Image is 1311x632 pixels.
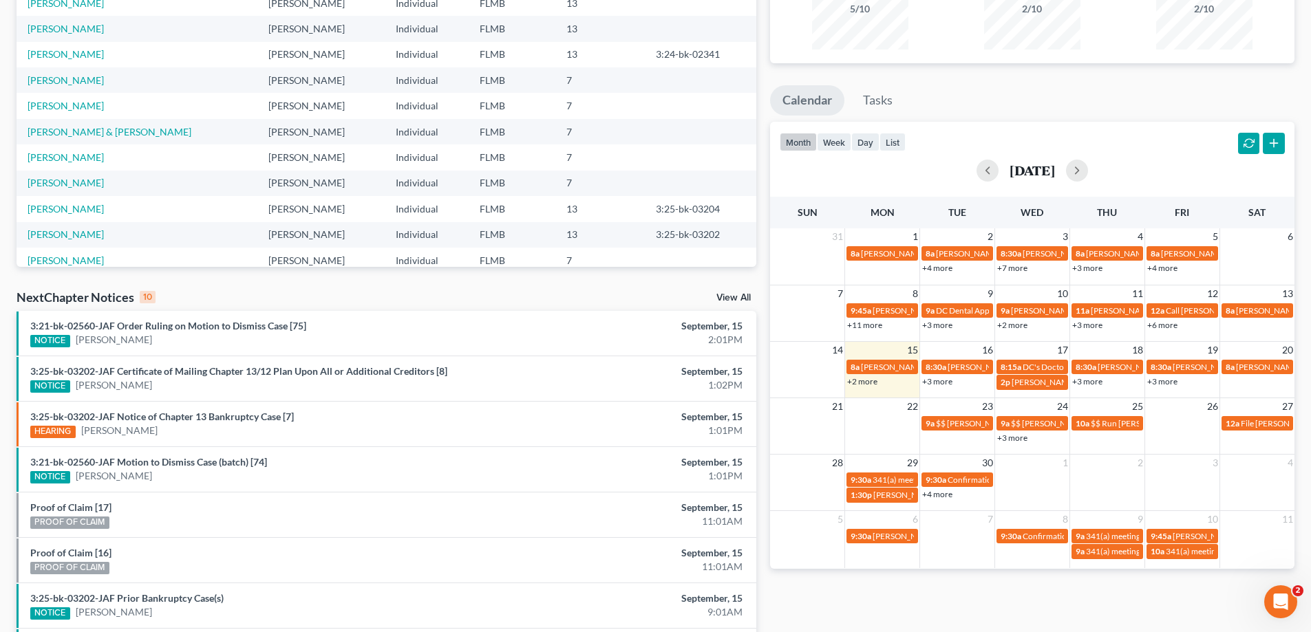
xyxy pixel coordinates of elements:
span: 8:30a [926,362,946,372]
td: FLMB [469,248,556,273]
td: FLMB [469,222,556,248]
span: 10 [1056,285,1069,302]
span: 30 [981,455,994,471]
span: DC's Doctors Appt - Annual Physical [1023,362,1153,372]
span: 31 [831,228,844,245]
span: 11 [1131,285,1144,302]
div: 9:01AM [514,605,743,619]
a: +3 more [997,433,1027,443]
span: 28 [831,455,844,471]
td: FLMB [469,171,556,196]
span: [PERSON_NAME] coming in for 341 [873,305,1002,316]
a: [PERSON_NAME] [28,23,104,34]
div: PROOF OF CLAIM [30,516,109,529]
span: 18 [1131,342,1144,358]
a: [PERSON_NAME] [76,605,152,619]
span: 14 [831,342,844,358]
a: 3:25-bk-03202-JAF Notice of Chapter 13 Bankruptcy Case [7] [30,411,294,422]
a: [PERSON_NAME] [28,151,104,163]
span: 8:30a [1076,362,1096,372]
a: +2 more [997,320,1027,330]
a: Tasks [851,85,905,116]
span: 2 [1136,455,1144,471]
a: View All [716,293,751,303]
div: 1:02PM [514,378,743,392]
td: 7 [555,144,645,170]
span: [PERSON_NAME] [PHONE_NUMBER] [1098,362,1237,372]
div: HEARING [30,426,76,438]
span: 10 [1206,511,1219,527]
span: 10a [1151,546,1164,556]
span: 6 [911,511,919,527]
td: FLMB [469,93,556,118]
td: [PERSON_NAME] [257,67,385,93]
span: Mon [871,206,895,218]
span: 27 [1281,398,1294,415]
span: 9:45a [1151,531,1171,541]
a: Calendar [770,85,844,116]
td: 13 [555,196,645,221]
div: NextChapter Notices [17,289,156,305]
td: 7 [555,171,645,196]
span: 8:15a [1001,362,1021,372]
span: [PERSON_NAME] [PHONE_NUMBER] [948,362,1087,372]
span: Sat [1248,206,1266,218]
td: Individual [385,144,469,170]
span: 341(a) meeting for [PERSON_NAME] [1086,546,1219,556]
span: Call [PERSON_NAME] [1166,305,1246,316]
td: 13 [555,222,645,248]
div: PROOF OF CLAIM [30,562,109,574]
a: [PERSON_NAME] [76,378,152,392]
span: 2 [986,228,994,245]
td: 7 [555,93,645,118]
div: 10 [140,291,156,303]
span: 1 [911,228,919,245]
span: 21 [831,398,844,415]
span: 9:45a [851,305,871,316]
span: 2 [1292,585,1303,596]
td: [PERSON_NAME] [257,144,385,170]
a: [PERSON_NAME] [28,100,104,111]
div: 2/10 [984,2,1080,16]
span: 9 [986,285,994,302]
span: 9:30a [926,475,946,485]
span: 2p [1001,377,1010,387]
td: 7 [555,248,645,273]
span: Thu [1097,206,1117,218]
div: September, 15 [514,546,743,560]
td: FLMB [469,67,556,93]
span: 8a [851,362,860,372]
span: 6 [1286,228,1294,245]
div: September, 15 [514,319,743,333]
span: 8a [1226,362,1235,372]
span: 8a [851,248,860,259]
div: September, 15 [514,501,743,514]
span: [PERSON_NAME] FC Hearing-[GEOGRAPHIC_DATA] [873,490,1066,500]
a: [PERSON_NAME] [28,203,104,215]
td: [PERSON_NAME] [257,93,385,118]
td: [PERSON_NAME] [257,196,385,221]
span: 26 [1206,398,1219,415]
span: [PERSON_NAME] [861,248,926,259]
div: September, 15 [514,410,743,424]
a: [PERSON_NAME] [28,74,104,86]
a: +11 more [847,320,882,330]
span: 19 [1206,342,1219,358]
td: FLMB [469,196,556,221]
span: 15 [906,342,919,358]
span: 20 [1281,342,1294,358]
a: +3 more [922,376,952,386]
span: 9a [1001,305,1010,316]
div: NOTICE [30,607,70,620]
td: 3:25-bk-03204 [645,196,756,221]
span: 341(a) meeting for [PERSON_NAME] [1086,531,1219,541]
td: Individual [385,93,469,118]
span: 4 [1286,455,1294,471]
span: $$ [PERSON_NAME] last payment? [936,418,1062,428]
span: 8:30a [1151,362,1171,372]
td: Individual [385,67,469,93]
td: [PERSON_NAME] [257,42,385,67]
a: [PERSON_NAME] [28,228,104,240]
span: 9a [1076,546,1085,556]
div: 1:01PM [514,469,743,483]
